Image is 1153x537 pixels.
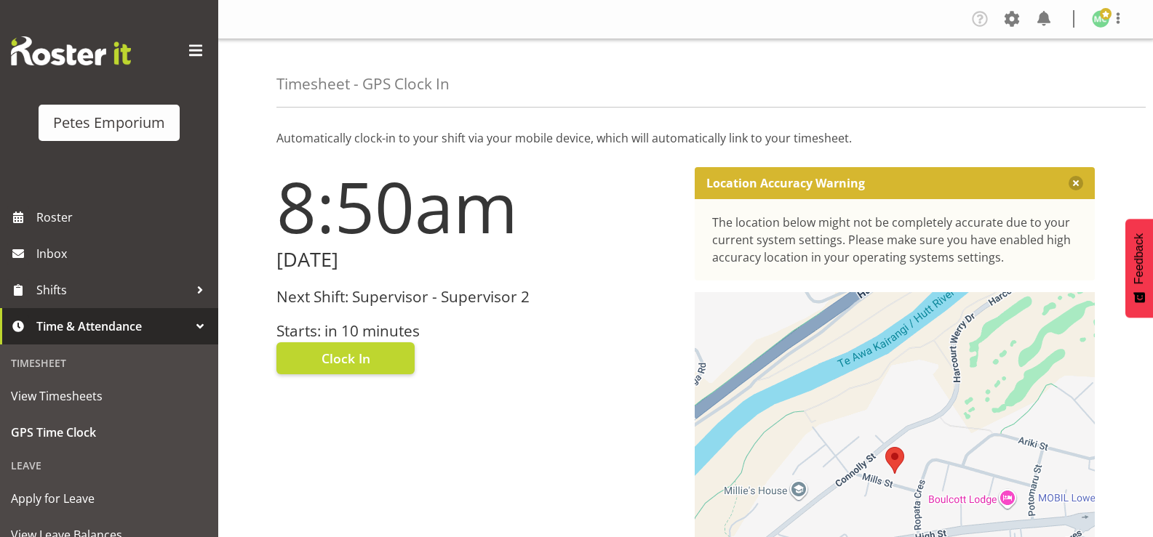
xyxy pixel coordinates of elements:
[1092,10,1109,28] img: melissa-cowen2635.jpg
[36,279,189,301] span: Shifts
[276,342,415,374] button: Clock In
[4,348,215,378] div: Timesheet
[11,421,207,443] span: GPS Time Clock
[11,36,131,65] img: Rosterit website logo
[322,349,370,368] span: Clock In
[4,480,215,517] a: Apply for Leave
[4,414,215,451] a: GPS Time Clock
[53,112,165,134] div: Petes Emporium
[1125,219,1153,318] button: Feedback - Show survey
[36,315,189,337] span: Time & Attendance
[1069,176,1083,190] button: Close message
[276,323,677,339] h3: Starts: in 10 minutes
[276,249,677,271] h2: [DATE]
[276,129,1095,147] p: Automatically clock-in to your shift via your mobile device, which will automatically link to you...
[276,288,677,305] h3: Next Shift: Supervisor - Supervisor 2
[276,167,677,246] h1: 8:50am
[11,385,207,407] span: View Timesheets
[276,76,450,92] h4: Timesheet - GPS Clock In
[4,451,215,480] div: Leave
[11,488,207,509] span: Apply for Leave
[36,243,211,265] span: Inbox
[712,214,1078,266] div: The location below might not be completely accurate due to your current system settings. Please m...
[36,206,211,228] span: Roster
[706,176,865,190] p: Location Accuracy Warning
[1133,233,1146,284] span: Feedback
[4,378,215,414] a: View Timesheets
